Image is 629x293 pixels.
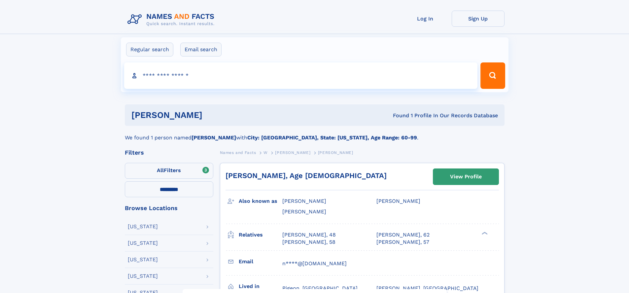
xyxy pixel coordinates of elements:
a: [PERSON_NAME], 58 [282,238,335,246]
a: W [263,148,268,157]
a: View Profile [433,169,499,185]
a: Names and Facts [220,148,256,157]
a: [PERSON_NAME], 48 [282,231,336,238]
div: [US_STATE] [128,257,158,262]
span: [PERSON_NAME] [275,150,310,155]
div: Found 1 Profile In Our Records Database [297,112,498,119]
div: We found 1 person named with . [125,126,505,142]
span: W [263,150,268,155]
div: Browse Locations [125,205,213,211]
span: [PERSON_NAME], [GEOGRAPHIC_DATA] [376,285,478,291]
div: ❯ [480,231,488,235]
button: Search Button [480,62,505,89]
span: [PERSON_NAME] [282,198,326,204]
span: Pigeon, [GEOGRAPHIC_DATA] [282,285,358,291]
b: [PERSON_NAME] [192,134,236,141]
label: Regular search [126,43,173,56]
label: Filters [125,163,213,179]
a: [PERSON_NAME], 57 [376,238,429,246]
b: City: [GEOGRAPHIC_DATA], State: [US_STATE], Age Range: 60-99 [247,134,417,141]
div: [US_STATE] [128,274,158,279]
a: [PERSON_NAME] [275,148,310,157]
a: Sign Up [452,11,505,27]
h1: [PERSON_NAME] [131,111,298,119]
a: Log In [399,11,452,27]
h3: Lived in [239,281,282,292]
span: [PERSON_NAME] [376,198,420,204]
span: All [157,167,164,173]
h3: Email [239,256,282,267]
div: View Profile [450,169,482,184]
input: search input [124,62,478,89]
a: [PERSON_NAME], 62 [376,231,430,238]
span: [PERSON_NAME] [282,208,326,215]
img: Logo Names and Facts [125,11,220,28]
label: Email search [180,43,222,56]
div: [US_STATE] [128,240,158,246]
div: [US_STATE] [128,224,158,229]
a: [PERSON_NAME], Age [DEMOGRAPHIC_DATA] [226,171,387,180]
h3: Also known as [239,196,282,207]
h3: Relatives [239,229,282,240]
span: [PERSON_NAME] [318,150,353,155]
div: Filters [125,150,213,156]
